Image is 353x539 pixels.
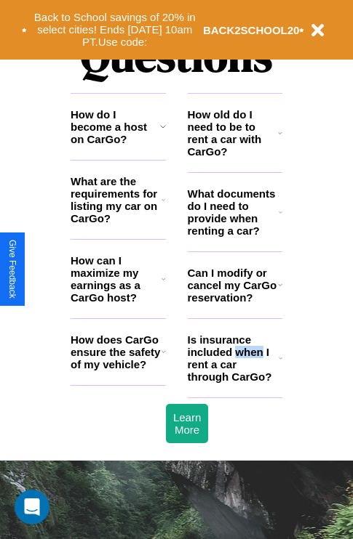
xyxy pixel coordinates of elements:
[27,7,203,52] button: Back to School savings of 20% in select cities! Ends [DATE] 10am PT.Use code:
[71,108,160,145] h3: How do I become a host on CarGo?
[71,254,162,304] h3: How can I maximize my earnings as a CarGo host?
[188,333,279,383] h3: Is insurance included when I rent a car through CarGo?
[71,175,162,224] h3: What are the requirements for listing my car on CarGo?
[71,333,162,370] h3: How does CarGo ensure the safety of my vehicle?
[15,490,49,524] iframe: Intercom live chat
[203,24,300,36] b: BACK2SCHOOL20
[188,187,279,237] h3: What documents do I need to provide when renting a car?
[166,404,208,443] button: Learn More
[7,240,17,299] div: Give Feedback
[188,267,278,304] h3: Can I modify or cancel my CarGo reservation?
[188,108,279,158] h3: How old do I need to be to rent a car with CarGo?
